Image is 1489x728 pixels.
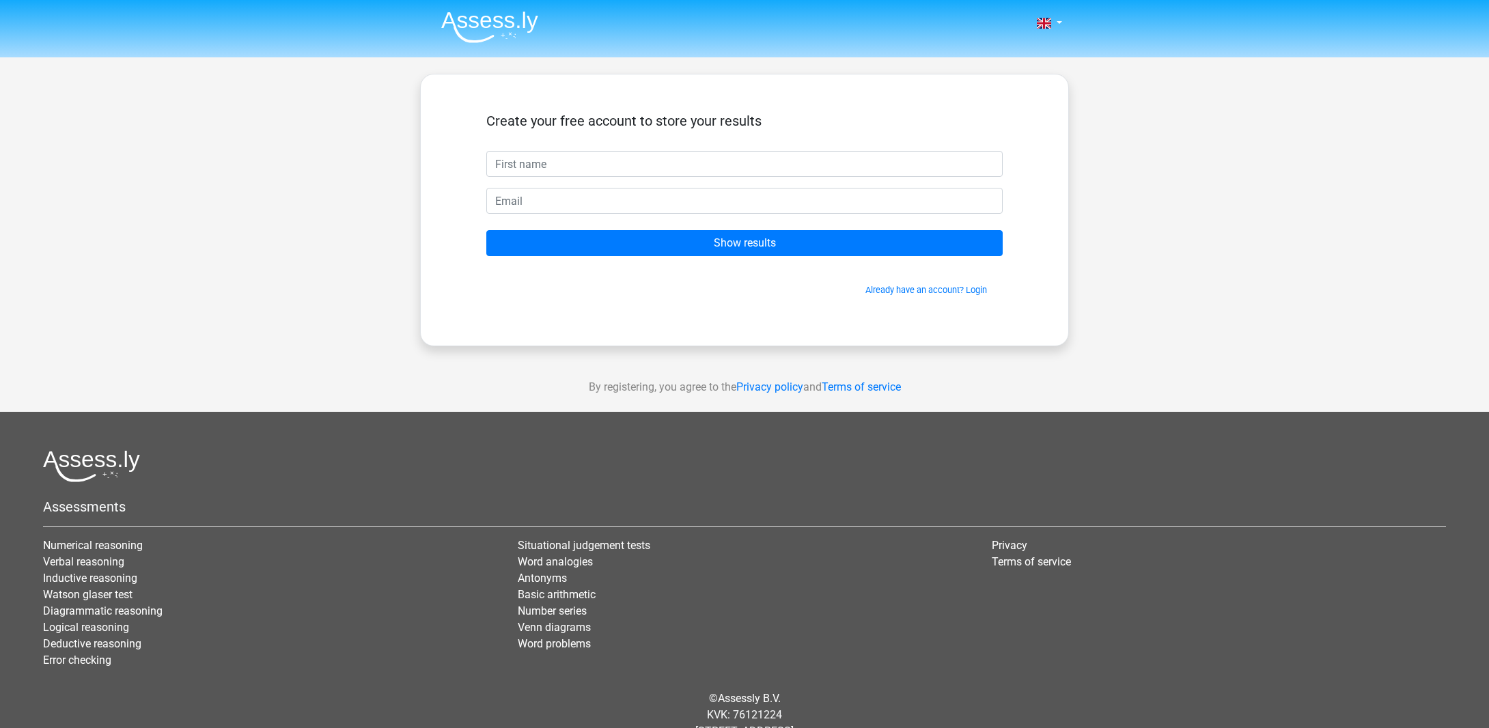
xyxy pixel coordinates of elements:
[43,654,111,667] a: Error checking
[43,637,141,650] a: Deductive reasoning
[518,588,596,601] a: Basic arithmetic
[518,604,587,617] a: Number series
[518,555,593,568] a: Word analogies
[992,555,1071,568] a: Terms of service
[736,380,803,393] a: Privacy policy
[518,572,567,585] a: Antonyms
[486,151,1003,177] input: First name
[865,285,987,295] a: Already have an account? Login
[43,539,143,552] a: Numerical reasoning
[518,621,591,634] a: Venn diagrams
[518,637,591,650] a: Word problems
[43,572,137,585] a: Inductive reasoning
[43,588,133,601] a: Watson glaser test
[718,692,781,705] a: Assessly B.V.
[43,604,163,617] a: Diagrammatic reasoning
[486,188,1003,214] input: Email
[486,230,1003,256] input: Show results
[822,380,901,393] a: Terms of service
[992,539,1027,552] a: Privacy
[518,539,650,552] a: Situational judgement tests
[43,450,140,482] img: Assessly logo
[43,555,124,568] a: Verbal reasoning
[441,11,538,43] img: Assessly
[486,113,1003,129] h5: Create your free account to store your results
[43,499,1446,515] h5: Assessments
[43,621,129,634] a: Logical reasoning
